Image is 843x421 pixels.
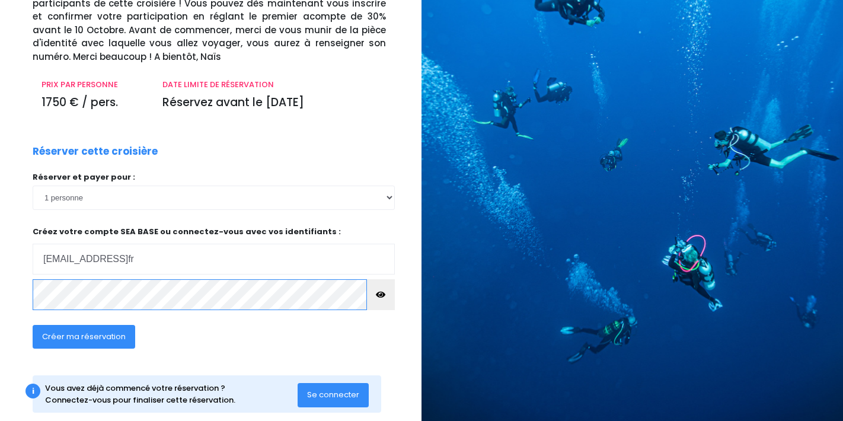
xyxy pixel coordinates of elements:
p: DATE LIMITE DE RÉSERVATION [162,79,386,91]
p: Réserver cette croisière [33,144,158,160]
p: Réserver et payer pour : [33,171,395,183]
p: PRIX PAR PERSONNE [41,79,145,91]
span: Se connecter [307,389,359,400]
button: Créer ma réservation [33,325,135,349]
span: Créer ma réservation [42,331,126,342]
a: Se connecter [298,390,369,400]
button: Se connecter [298,383,369,407]
input: Adresse email [33,244,395,275]
div: i [25,384,40,398]
p: Créez votre compte SEA BASE ou connectez-vous avec vos identifiants : [33,226,395,275]
div: Vous avez déjà commencé votre réservation ? Connectez-vous pour finaliser cette réservation. [45,382,298,406]
p: 1750 € / pers. [41,94,145,111]
p: Réservez avant le [DATE] [162,94,386,111]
